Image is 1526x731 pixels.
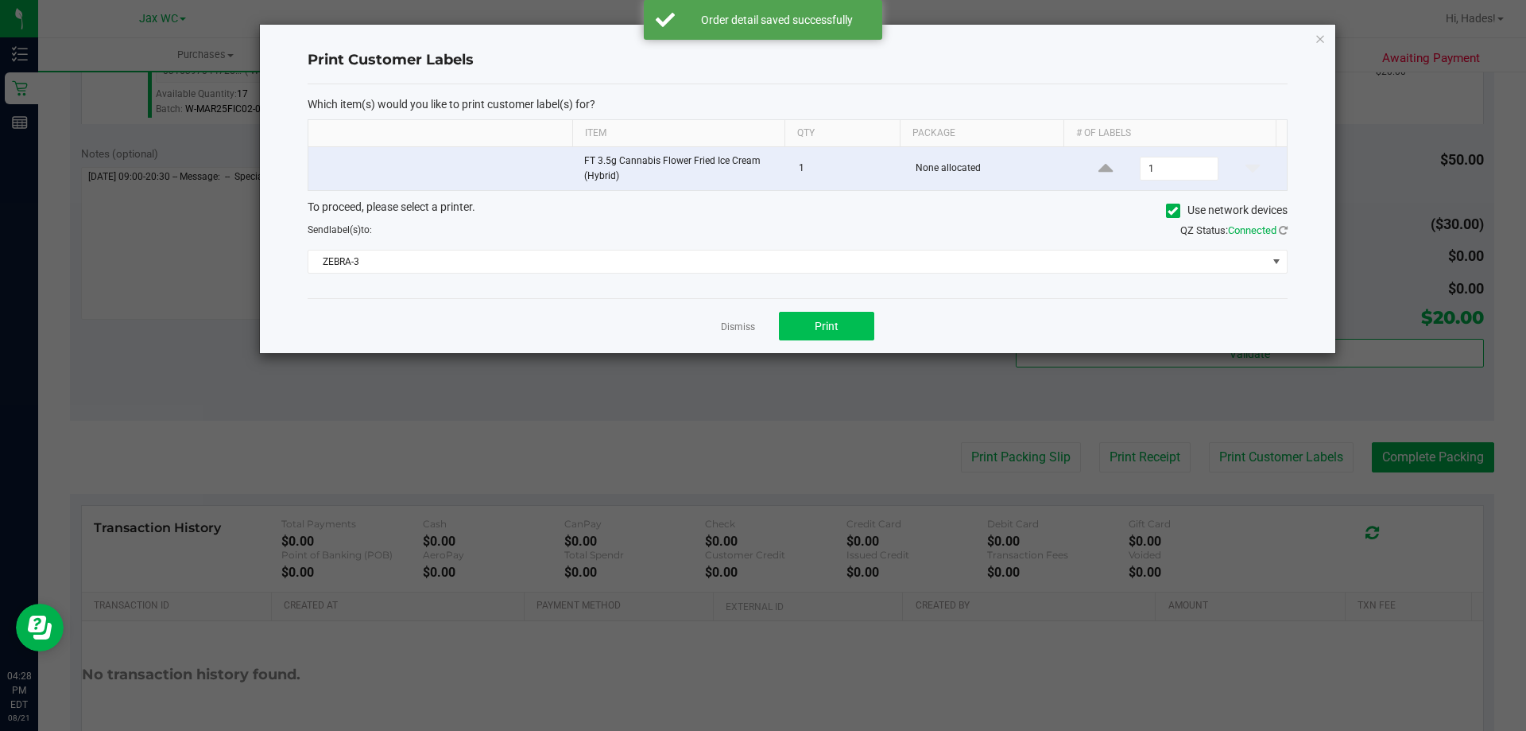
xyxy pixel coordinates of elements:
button: Print [779,312,874,340]
span: Connected [1228,224,1276,236]
p: Which item(s) would you like to print customer label(s) for? [308,97,1288,111]
th: Item [572,120,784,147]
iframe: Resource center [16,604,64,651]
span: ZEBRA-3 [308,251,1267,273]
div: Order detail saved successfully [684,12,870,28]
span: Print [815,320,839,332]
th: Qty [784,120,900,147]
td: 1 [789,147,906,190]
h4: Print Customer Labels [308,50,1288,71]
a: Dismiss [721,321,755,334]
div: To proceed, please select a printer. [296,199,1299,223]
label: Use network devices [1166,202,1288,219]
td: None allocated [906,147,1072,190]
th: # of labels [1063,120,1276,147]
span: Send to: [308,224,372,235]
td: FT 3.5g Cannabis Flower Fried Ice Cream (Hybrid) [575,147,789,190]
th: Package [900,120,1063,147]
span: label(s) [329,224,361,235]
span: QZ Status: [1180,224,1288,236]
